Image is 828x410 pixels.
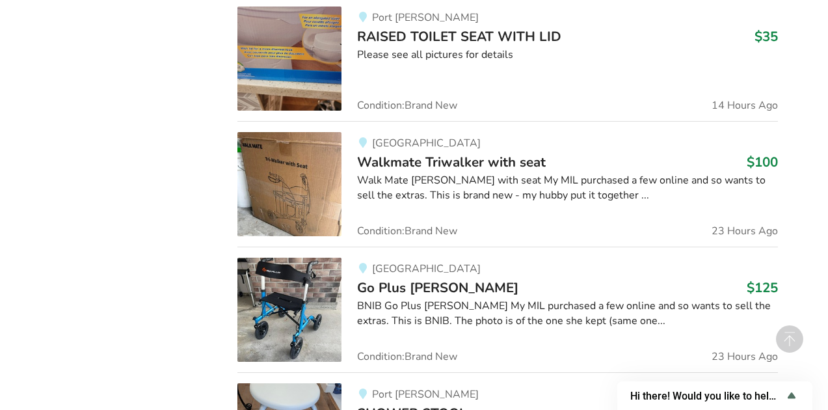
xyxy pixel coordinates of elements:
span: Port [PERSON_NAME] [372,387,479,402]
img: mobility-go plus walker [237,258,341,362]
span: Hi there! Would you like to help us improve AssistList? [630,390,784,402]
span: Go Plus [PERSON_NAME] [357,279,518,297]
span: Condition: Brand New [357,100,457,111]
h3: $35 [755,28,778,45]
img: mobility-walkmate triwalker with seat [237,132,341,236]
a: mobility-go plus walker [GEOGRAPHIC_DATA]Go Plus [PERSON_NAME]$125BNIB Go Plus [PERSON_NAME] My M... [237,247,778,372]
span: Port [PERSON_NAME] [372,10,479,25]
span: [GEOGRAPHIC_DATA] [372,136,481,150]
span: Walkmate Triwalker with seat [357,153,546,171]
div: Walk Mate [PERSON_NAME] with seat My MIL purchased a few online and so wants to sell the extras. ... [357,173,778,203]
h3: $100 [747,154,778,171]
span: Condition: Brand New [357,351,457,362]
button: Show survey - Hi there! Would you like to help us improve AssistList? [630,388,799,403]
span: 23 Hours Ago [712,351,778,362]
img: bathroom safety-raised toilet seat with lid [237,7,341,111]
div: Please see all pictures for details [357,48,778,62]
div: BNIB Go Plus [PERSON_NAME] My MIL purchased a few online and so wants to sell the extras. This is... [357,299,778,329]
a: mobility-walkmate triwalker with seat [GEOGRAPHIC_DATA]Walkmate Triwalker with seat$100Walk Mate ... [237,121,778,247]
span: Condition: Brand New [357,226,457,236]
h3: $125 [747,279,778,296]
span: [GEOGRAPHIC_DATA] [372,262,481,276]
span: RAISED TOILET SEAT WITH LID [357,27,561,46]
span: 23 Hours Ago [712,226,778,236]
span: 14 Hours Ago [712,100,778,111]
